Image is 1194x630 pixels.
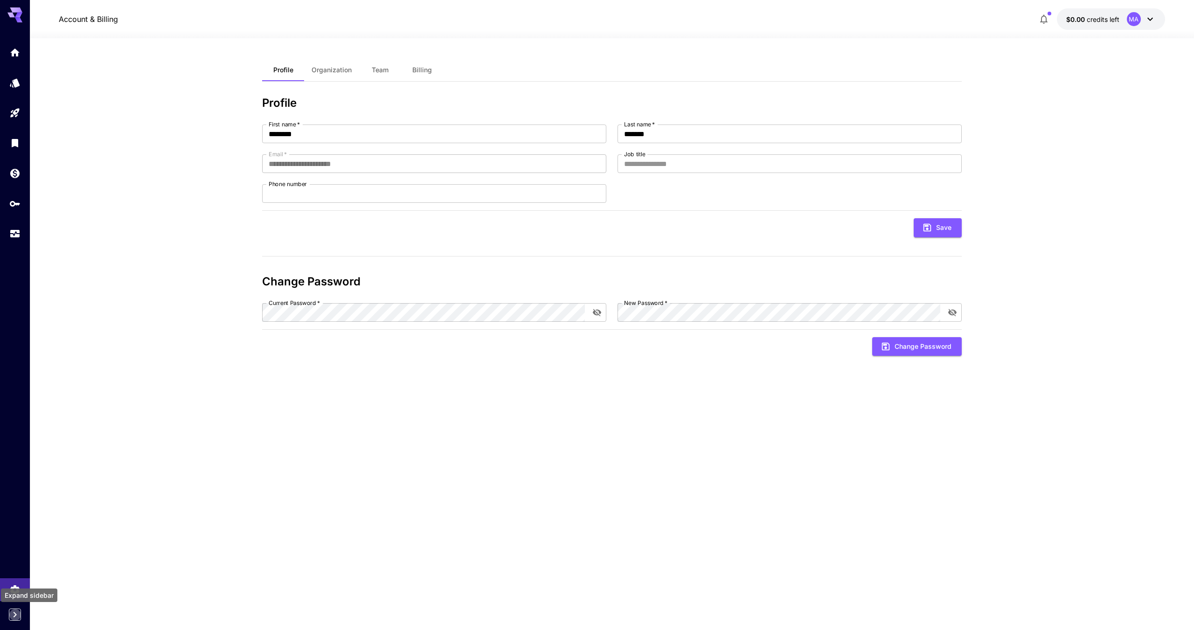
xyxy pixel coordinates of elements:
span: Profile [273,66,293,74]
h3: Change Password [262,275,962,288]
div: Models [9,77,21,89]
label: Last name [624,120,655,128]
label: Current Password [269,299,320,307]
label: Job title [624,150,646,158]
span: Team [372,66,389,74]
span: $0.00 [1066,15,1087,23]
div: API Keys [9,198,21,209]
label: First name [269,120,300,128]
div: Playground [9,107,21,119]
nav: breadcrumb [59,14,118,25]
button: Expand sidebar [9,609,21,621]
button: toggle password visibility [944,304,961,321]
button: Change Password [872,337,962,356]
a: Account & Billing [59,14,118,25]
span: Billing [412,66,432,74]
div: Wallet [9,167,21,179]
div: Settings [9,581,21,593]
div: Usage [9,228,21,240]
button: toggle password visibility [589,304,605,321]
span: Organization [312,66,352,74]
button: $0.00MA [1057,8,1165,30]
div: Expand sidebar [1,588,57,602]
button: Save [914,218,962,237]
span: credits left [1087,15,1119,23]
div: $0.00 [1066,14,1119,24]
h3: Profile [262,97,962,110]
label: Email [269,150,287,158]
div: Library [9,137,21,149]
div: Home [9,47,21,58]
div: MA [1127,12,1141,26]
label: New Password [624,299,667,307]
label: Phone number [269,180,307,188]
